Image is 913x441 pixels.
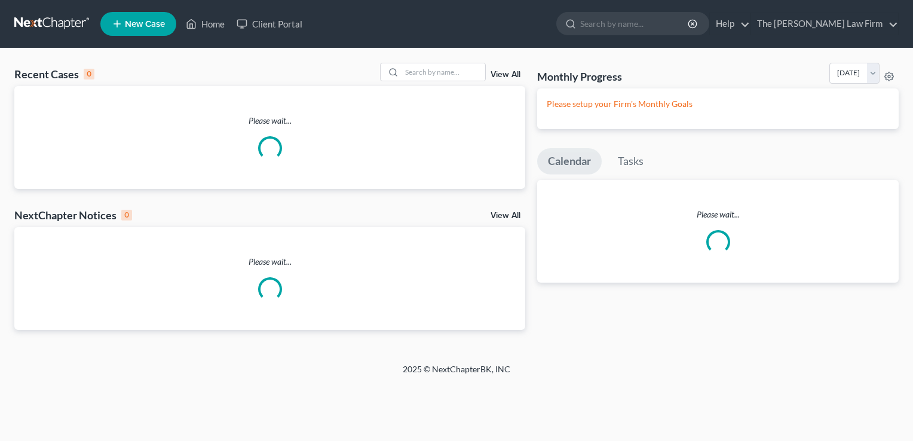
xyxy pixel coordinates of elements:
[14,208,132,222] div: NextChapter Notices
[537,148,602,174] a: Calendar
[491,71,520,79] a: View All
[125,20,165,29] span: New Case
[402,63,485,81] input: Search by name...
[580,13,690,35] input: Search by name...
[751,13,898,35] a: The [PERSON_NAME] Law Firm
[121,210,132,220] div: 0
[491,212,520,220] a: View All
[84,69,94,79] div: 0
[14,67,94,81] div: Recent Cases
[537,209,899,220] p: Please wait...
[537,69,622,84] h3: Monthly Progress
[116,363,797,385] div: 2025 © NextChapterBK, INC
[710,13,750,35] a: Help
[231,13,308,35] a: Client Portal
[607,148,654,174] a: Tasks
[180,13,231,35] a: Home
[547,98,889,110] p: Please setup your Firm's Monthly Goals
[14,256,525,268] p: Please wait...
[14,115,525,127] p: Please wait...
